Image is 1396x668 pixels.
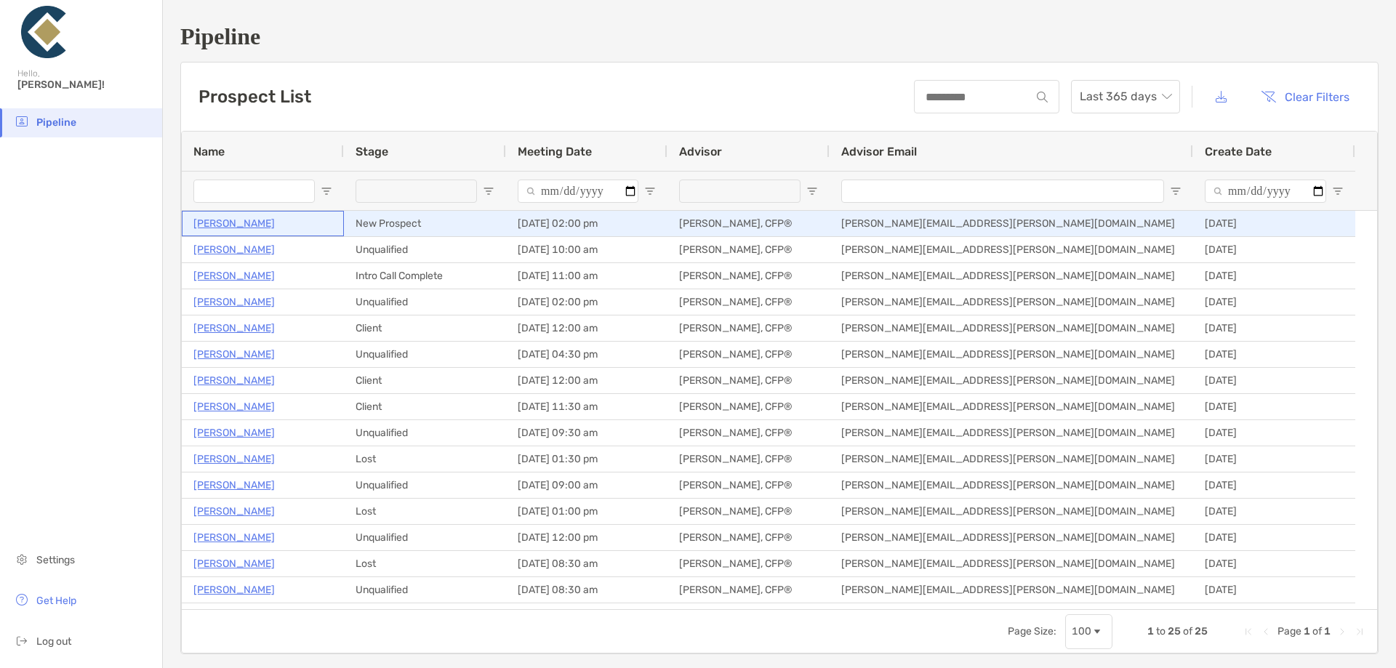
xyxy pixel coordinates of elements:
[667,342,830,367] div: [PERSON_NAME], CFP®
[830,499,1193,524] div: [PERSON_NAME][EMAIL_ADDRESS][PERSON_NAME][DOMAIN_NAME]
[1080,81,1171,113] span: Last 365 days
[830,368,1193,393] div: [PERSON_NAME][EMAIL_ADDRESS][PERSON_NAME][DOMAIN_NAME]
[193,267,275,285] a: [PERSON_NAME]
[1312,625,1322,637] span: of
[841,145,917,158] span: Advisor Email
[830,577,1193,603] div: [PERSON_NAME][EMAIL_ADDRESS][PERSON_NAME][DOMAIN_NAME]
[1183,625,1192,637] span: of
[506,315,667,341] div: [DATE] 12:00 am
[193,450,275,468] p: [PERSON_NAME]
[830,289,1193,315] div: [PERSON_NAME][EMAIL_ADDRESS][PERSON_NAME][DOMAIN_NAME]
[193,319,275,337] p: [PERSON_NAME]
[344,551,506,576] div: Lost
[193,371,275,390] a: [PERSON_NAME]
[518,145,592,158] span: Meeting Date
[193,555,275,573] a: [PERSON_NAME]
[344,472,506,498] div: Unqualified
[830,211,1193,236] div: [PERSON_NAME][EMAIL_ADDRESS][PERSON_NAME][DOMAIN_NAME]
[1193,472,1355,498] div: [DATE]
[1193,499,1355,524] div: [DATE]
[830,315,1193,341] div: [PERSON_NAME][EMAIL_ADDRESS][PERSON_NAME][DOMAIN_NAME]
[356,145,388,158] span: Stage
[344,499,506,524] div: Lost
[1193,342,1355,367] div: [DATE]
[830,420,1193,446] div: [PERSON_NAME][EMAIL_ADDRESS][PERSON_NAME][DOMAIN_NAME]
[193,214,275,233] p: [PERSON_NAME]
[667,525,830,550] div: [PERSON_NAME], CFP®
[667,289,830,315] div: [PERSON_NAME], CFP®
[1304,625,1310,637] span: 1
[667,237,830,262] div: [PERSON_NAME], CFP®
[193,241,275,259] a: [PERSON_NAME]
[1193,315,1355,341] div: [DATE]
[483,185,494,197] button: Open Filter Menu
[344,315,506,341] div: Client
[506,342,667,367] div: [DATE] 04:30 pm
[667,551,830,576] div: [PERSON_NAME], CFP®
[193,293,275,311] a: [PERSON_NAME]
[193,145,225,158] span: Name
[1193,394,1355,419] div: [DATE]
[506,237,667,262] div: [DATE] 10:00 am
[193,581,275,599] a: [PERSON_NAME]
[1324,625,1331,637] span: 1
[506,551,667,576] div: [DATE] 08:30 am
[830,525,1193,550] div: [PERSON_NAME][EMAIL_ADDRESS][PERSON_NAME][DOMAIN_NAME]
[193,476,275,494] a: [PERSON_NAME]
[667,420,830,446] div: [PERSON_NAME], CFP®
[344,368,506,393] div: Client
[667,603,830,629] div: [PERSON_NAME], CFP®
[1193,551,1355,576] div: [DATE]
[830,472,1193,498] div: [PERSON_NAME][EMAIL_ADDRESS][PERSON_NAME][DOMAIN_NAME]
[193,180,315,203] input: Name Filter Input
[830,237,1193,262] div: [PERSON_NAME][EMAIL_ADDRESS][PERSON_NAME][DOMAIN_NAME]
[344,263,506,289] div: Intro Call Complete
[1277,625,1301,637] span: Page
[506,577,667,603] div: [DATE] 08:30 am
[17,79,153,91] span: [PERSON_NAME]!
[193,345,275,363] p: [PERSON_NAME]
[830,263,1193,289] div: [PERSON_NAME][EMAIL_ADDRESS][PERSON_NAME][DOMAIN_NAME]
[344,603,506,629] div: Unqualified
[1156,625,1166,637] span: to
[1193,420,1355,446] div: [DATE]
[180,23,1379,50] h1: Pipeline
[506,499,667,524] div: [DATE] 01:00 pm
[806,185,818,197] button: Open Filter Menu
[1008,625,1056,637] div: Page Size:
[193,528,275,547] p: [PERSON_NAME]
[344,211,506,236] div: New Prospect
[1260,626,1272,637] div: Previous Page
[17,6,70,58] img: Zoe Logo
[841,180,1164,203] input: Advisor Email Filter Input
[1332,185,1344,197] button: Open Filter Menu
[344,420,506,446] div: Unqualified
[13,632,31,649] img: logout icon
[506,603,667,629] div: [DATE] 12:00 pm
[667,577,830,603] div: [PERSON_NAME], CFP®
[679,145,722,158] span: Advisor
[1354,626,1365,637] div: Last Page
[193,607,275,625] p: [PERSON_NAME]
[1193,289,1355,315] div: [DATE]
[1193,525,1355,550] div: [DATE]
[344,577,506,603] div: Unqualified
[1205,180,1326,203] input: Create Date Filter Input
[1168,625,1181,637] span: 25
[667,211,830,236] div: [PERSON_NAME], CFP®
[193,398,275,416] a: [PERSON_NAME]
[830,603,1193,629] div: [PERSON_NAME][EMAIL_ADDRESS][PERSON_NAME][DOMAIN_NAME]
[506,525,667,550] div: [DATE] 12:00 pm
[36,554,75,566] span: Settings
[13,550,31,568] img: settings icon
[193,502,275,520] a: [PERSON_NAME]
[1193,577,1355,603] div: [DATE]
[667,472,830,498] div: [PERSON_NAME], CFP®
